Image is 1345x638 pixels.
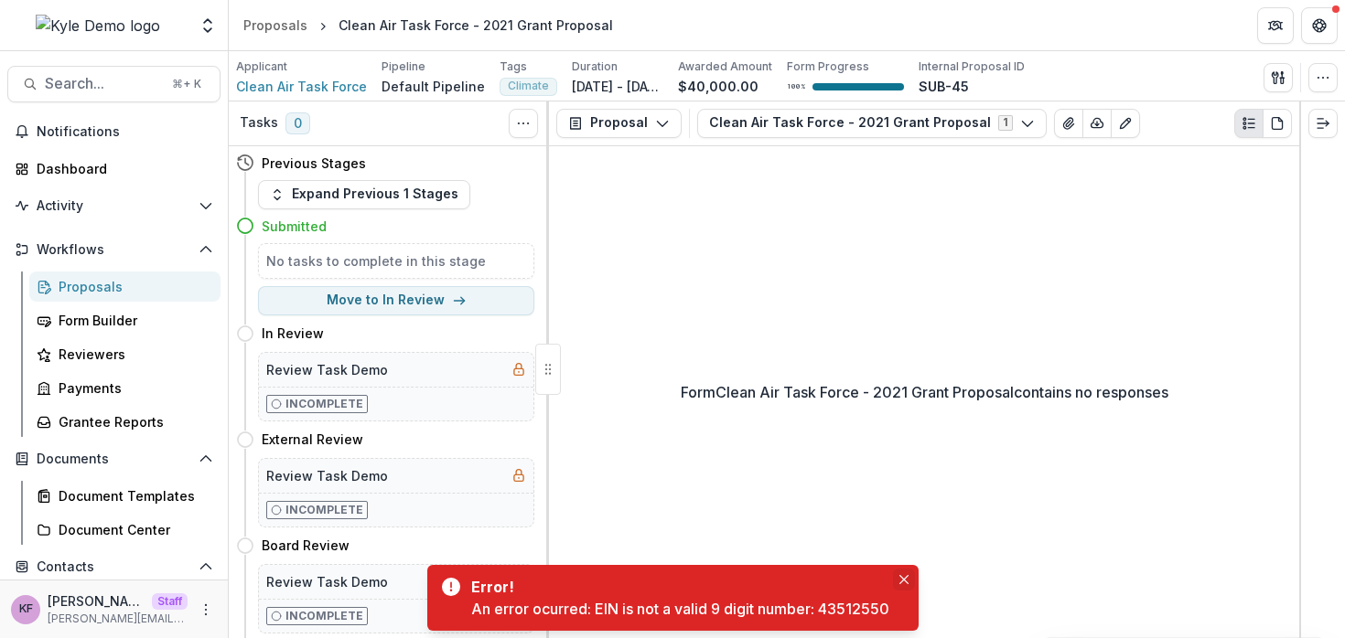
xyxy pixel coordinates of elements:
div: Payments [59,378,206,398]
span: Workflows [37,242,191,258]
div: ⌘ + K [168,74,205,94]
button: Proposal [556,109,682,138]
p: Tags [500,58,527,75]
p: Incomplete [285,502,363,518]
h4: External Review [262,430,363,449]
div: Reviewers [59,345,206,364]
button: Open Workflows [7,235,221,264]
h5: Review Task Demo [266,466,388,485]
button: Toggle View Cancelled Tasks [509,109,538,138]
button: More [195,599,217,621]
div: Clean Air Task Force - 2021 Grant Proposal [339,16,613,35]
a: Document Templates [29,481,221,511]
h5: No tasks to complete in this stage [266,251,526,271]
button: Open Activity [7,191,221,220]
button: Open entity switcher [195,7,221,44]
p: 100 % [787,80,805,93]
a: Grantee Reports [29,407,221,437]
p: Form Progress [787,58,869,75]
h3: Tasks [240,115,278,131]
span: Notifications [37,124,213,140]
button: Expand Previous 1 Stages [258,180,470,209]
p: [PERSON_NAME] [48,591,145,611]
button: Expand right [1308,109,1338,138]
div: Kyle Ford [19,603,33,615]
a: Reviewers [29,339,221,369]
button: Open Contacts [7,552,221,581]
span: Climate [508,80,549,92]
p: [DATE] - [DATE] [572,77,663,96]
div: Error! [471,576,882,598]
h5: Review Task Demo [266,572,388,591]
p: [PERSON_NAME][EMAIL_ADDRESS][DOMAIN_NAME] [48,611,188,627]
p: Default Pipeline [382,77,485,96]
div: Grantee Reports [59,412,206,431]
div: Proposals [243,16,307,35]
a: Form Builder [29,305,221,335]
p: Duration [572,58,618,75]
h4: Submitted [262,217,327,236]
span: 0 [285,112,310,134]
span: Contacts [37,559,191,575]
img: Kyle Demo logo [36,15,160,37]
button: Clean Air Task Force - 2021 Grant Proposal1 [697,109,1047,138]
button: Plaintext view [1234,109,1264,138]
button: Edit as form [1111,109,1140,138]
p: Incomplete [285,608,363,624]
p: Internal Proposal ID [919,58,1025,75]
a: Clean Air Task Force [236,77,367,96]
button: Move to In Review [258,286,534,315]
span: Activity [37,198,191,214]
a: Dashboard [7,154,221,184]
button: View Attached Files [1054,109,1083,138]
div: An error ocurred: EIN is not a valid 9 digit number: 43512550 [471,598,889,620]
p: SUB-45 [919,77,969,96]
a: Proposals [236,12,315,38]
button: PDF view [1263,109,1292,138]
div: Document Center [59,520,206,539]
button: Open Documents [7,444,221,473]
p: $40,000.00 [678,77,759,96]
nav: breadcrumb [236,12,620,38]
button: Close [893,569,915,590]
a: Payments [29,373,221,403]
h4: Board Review [262,536,350,555]
span: Search... [45,75,161,92]
div: Dashboard [37,159,206,178]
p: Pipeline [382,58,425,75]
p: Form Clean Air Task Force - 2021 Grant Proposal contains no responses [681,381,1168,403]
p: Awarded Amount [678,58,772,75]
h5: Review Task Demo [266,360,388,379]
h4: Previous Stages [262,154,366,173]
button: Partners [1257,7,1294,44]
button: Notifications [7,117,221,146]
p: Applicant [236,58,287,75]
div: Proposals [59,277,206,296]
a: Document Center [29,515,221,545]
p: Incomplete [285,396,363,412]
div: Form Builder [59,311,206,330]
h4: In Review [262,324,324,343]
a: Proposals [29,271,221,302]
span: Documents [37,452,191,467]
button: Search... [7,66,221,102]
div: Document Templates [59,486,206,505]
button: Get Help [1301,7,1338,44]
p: Staff [152,593,188,610]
